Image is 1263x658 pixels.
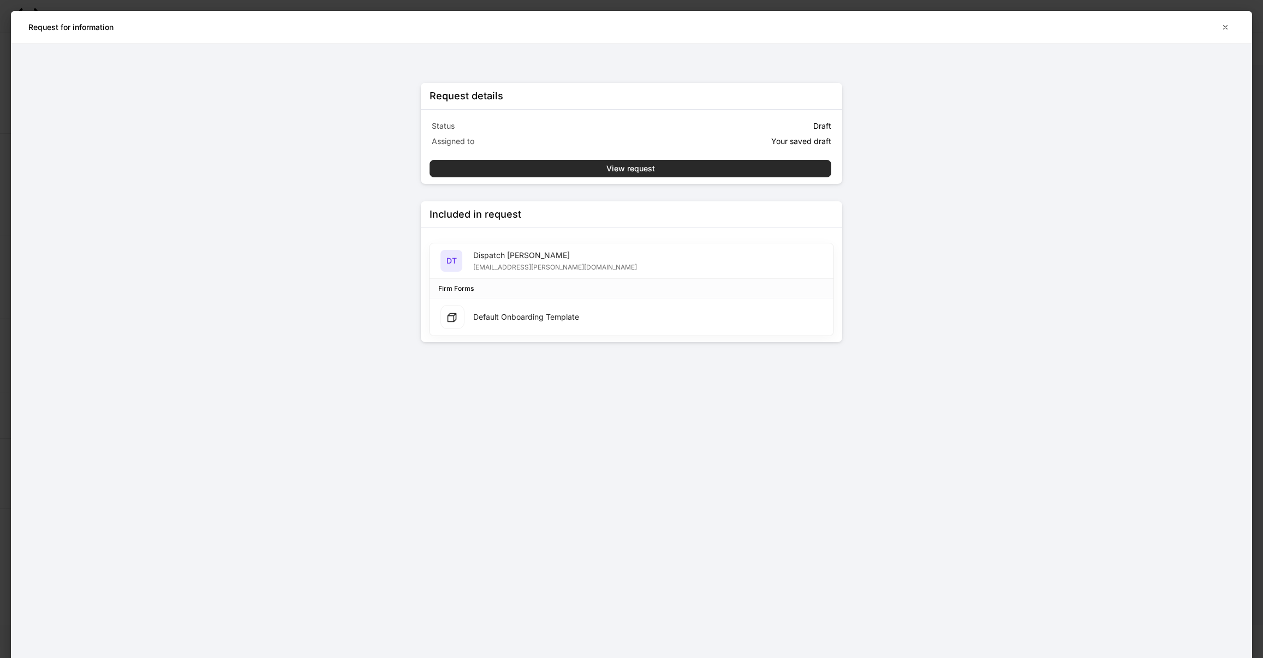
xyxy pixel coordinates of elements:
[446,255,457,266] h5: DT
[28,22,114,33] h5: Request for information
[813,121,831,131] p: Draft
[473,312,579,322] div: Default Onboarding Template
[606,165,655,172] div: View request
[438,283,474,294] div: Firm Forms
[430,89,503,103] div: Request details
[432,121,629,131] p: Status
[473,250,637,261] div: Dispatch [PERSON_NAME]
[432,136,629,147] p: Assigned to
[430,160,831,177] button: View request
[473,261,637,272] div: [EMAIL_ADDRESS][PERSON_NAME][DOMAIN_NAME]
[430,208,521,221] div: Included in request
[771,136,831,147] p: Your saved draft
